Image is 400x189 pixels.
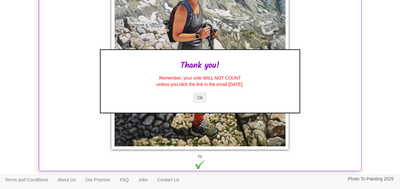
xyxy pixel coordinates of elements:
[347,175,394,183] p: Photo To Painting 2025
[194,160,205,169] img: tick.gif
[81,175,115,185] a: Our Promise
[193,92,207,103] button: Ok
[110,75,290,87] div: Remember, your vote WILL NOT COUNT unless you click the link in the email [DATE].
[41,153,360,160] p: by
[152,175,184,185] a: Contact Us
[110,61,290,70] h2: Thank you!
[53,175,81,185] a: About Us
[134,175,153,185] a: Jobs
[115,175,134,185] a: FAQ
